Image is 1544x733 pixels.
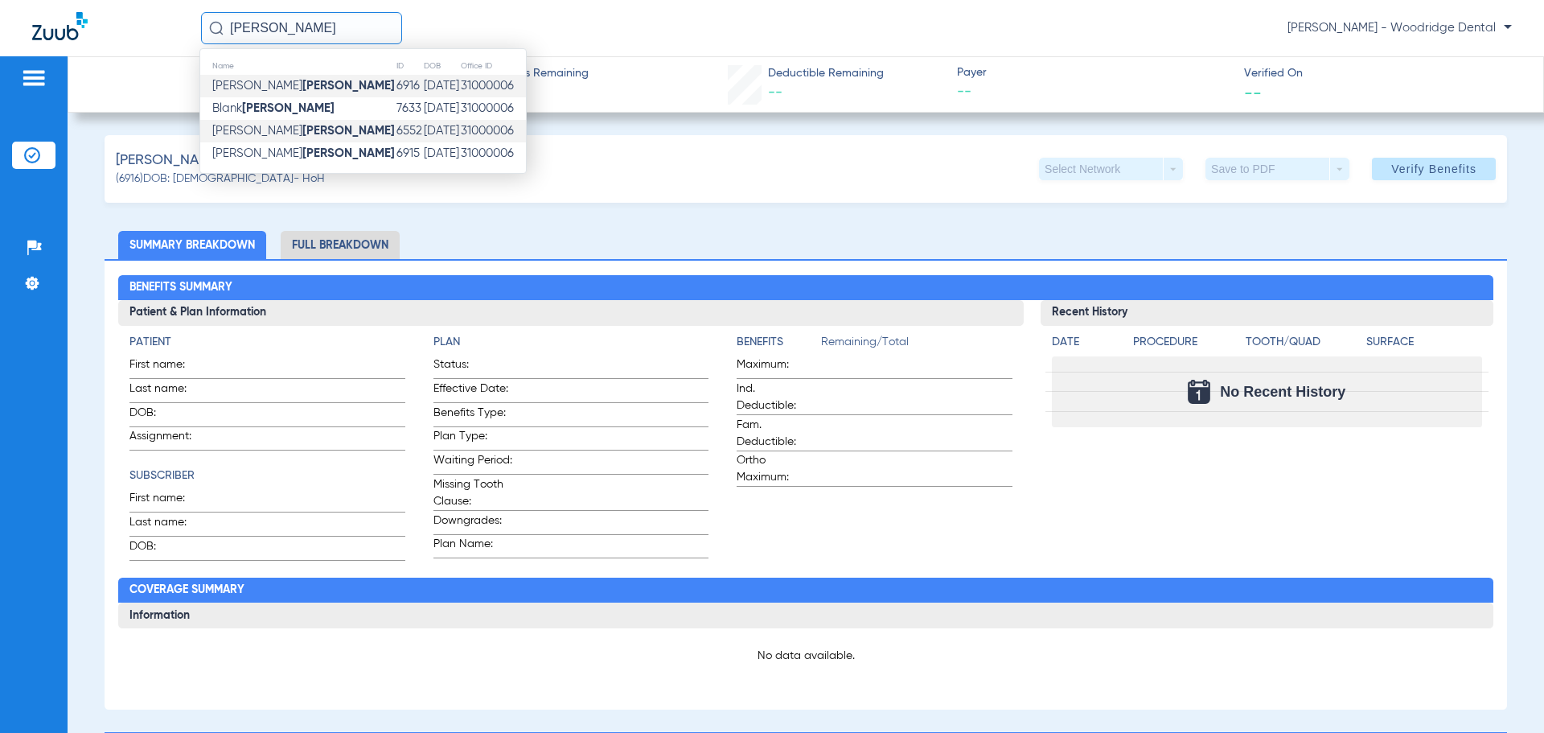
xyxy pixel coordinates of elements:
td: 6915 [396,142,423,165]
li: Full Breakdown [281,231,400,259]
td: 31000006 [460,97,526,120]
h2: Benefits Summary [118,275,1493,301]
span: [PERSON_NAME] [212,147,395,159]
h4: Procedure [1133,334,1240,351]
button: Verify Benefits [1372,158,1496,180]
p: No data available. [129,648,1481,664]
span: Last name: [129,514,208,536]
span: Last name: [129,381,208,402]
app-breakdown-title: Surface [1366,334,1481,356]
app-breakdown-title: Benefits [737,334,821,356]
td: 7633 [396,97,423,120]
span: Assignment: [129,428,208,450]
span: [PERSON_NAME] [116,150,221,171]
th: DOB [423,57,460,75]
span: -- [1244,84,1262,101]
h4: Benefits [737,334,821,351]
img: Search Icon [209,21,224,35]
span: Ortho Maximum: [737,452,815,486]
span: [PERSON_NAME] [212,125,395,137]
span: Benefits Remaining [488,65,589,82]
img: Zuub Logo [32,12,88,40]
span: No Recent History [1220,384,1345,400]
span: Status: [433,356,512,378]
td: [DATE] [423,75,460,97]
span: -- [957,82,1230,102]
img: hamburger-icon [21,68,47,88]
strong: [PERSON_NAME] [302,125,395,137]
span: Fam. Deductible: [737,417,815,451]
li: Summary Breakdown [118,231,266,259]
h2: Coverage Summary [118,578,1493,603]
h4: Date [1052,334,1119,351]
app-breakdown-title: Tooth/Quad [1246,334,1361,356]
span: Missing Tooth Clause: [433,476,512,510]
span: Deductible Remaining [768,65,884,82]
span: DOB: [129,538,208,560]
span: Effective Date: [433,381,512,402]
h3: Information [118,603,1493,628]
th: Name [200,57,396,75]
span: [PERSON_NAME] - Woodridge Dental [1287,20,1512,36]
span: Verified On [1244,65,1517,82]
span: (6916) DOB: [DEMOGRAPHIC_DATA] - HoH [116,171,325,187]
span: First name: [129,356,208,378]
h4: Patient [129,334,404,351]
td: 31000006 [460,142,526,165]
span: Blank [212,102,335,114]
span: Payer [957,64,1230,81]
h3: Patient & Plan Information [118,300,1023,326]
span: [PERSON_NAME] [212,80,395,92]
input: Search for patients [201,12,402,44]
strong: [PERSON_NAME] [302,147,395,159]
span: Benefits Type: [433,405,512,426]
td: 31000006 [460,120,526,142]
td: [DATE] [423,142,460,165]
span: DOB: [129,405,208,426]
span: Plan Name: [433,536,512,558]
span: -- [768,85,782,100]
span: Downgrades: [433,513,512,534]
app-breakdown-title: Date [1052,334,1119,356]
span: First name: [129,490,208,512]
td: 31000006 [460,75,526,97]
app-breakdown-title: Procedure [1133,334,1240,356]
strong: [PERSON_NAME] [302,80,395,92]
td: [DATE] [423,97,460,120]
th: ID [396,57,423,75]
span: Ind. Deductible: [737,381,815,414]
span: Verify Benefits [1391,163,1476,175]
th: Office ID [460,57,526,75]
h4: Tooth/Quad [1246,334,1361,351]
h3: Recent History [1041,300,1493,326]
span: Remaining/Total [821,334,1012,356]
span: Plan Type: [433,428,512,450]
h4: Plan [433,334,708,351]
td: 6916 [396,75,423,97]
strong: [PERSON_NAME] [242,102,335,114]
span: Maximum: [737,356,815,378]
td: 6552 [396,120,423,142]
span: Waiting Period: [433,452,512,474]
td: [DATE] [423,120,460,142]
h4: Surface [1366,334,1481,351]
img: Calendar [1188,380,1210,404]
h4: Subscriber [129,467,404,484]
